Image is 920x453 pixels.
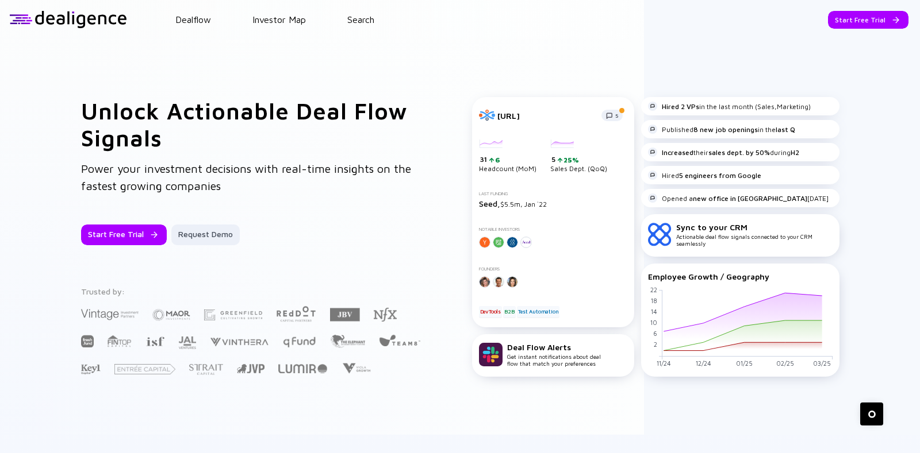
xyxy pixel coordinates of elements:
img: Red Dot Capital Partners [276,304,316,323]
div: Employee Growth / Geography [648,272,833,281]
div: 31 [480,155,536,164]
div: Notable Investors [479,227,627,232]
h1: Unlock Actionable Deal Flow Signals [81,97,426,151]
div: Get instant notifications about deal flow that match your preferences [507,342,601,367]
tspan: 02/25 [776,359,793,367]
div: Founders [479,266,627,272]
img: Israel Secondary Fund [145,336,164,346]
button: Start Free Trial [828,11,908,29]
img: Entrée Capital [114,364,175,374]
tspan: 22 [650,286,657,293]
tspan: 6 [653,330,657,337]
img: Lumir Ventures [278,364,327,373]
tspan: 01/25 [735,359,752,367]
div: Last Funding [479,191,627,196]
img: Viola Growth [341,363,371,374]
div: Deal Flow Alerts [507,342,601,352]
strong: 8 new job openings [693,125,758,134]
img: Vintage Investment Partners [81,308,139,321]
a: Dealflow [175,14,211,25]
img: JBV Capital [330,307,360,322]
div: 25% [562,156,579,164]
img: Vinthera [210,336,269,347]
div: their during [648,148,799,157]
tspan: 18 [650,297,657,304]
tspan: 14 [650,308,657,315]
div: Test Automation [517,306,559,318]
div: Headcount (MoM) [479,140,536,173]
div: DevTools [479,306,502,318]
img: Maor Investments [152,305,190,324]
img: FINTOP Capital [108,335,132,347]
div: Sync to your CRM [676,222,833,232]
strong: Increased [662,148,693,157]
div: [URL] [497,111,595,121]
a: Search [347,14,374,25]
img: Greenfield Partners [204,309,262,320]
img: Key1 Capital [81,364,101,375]
div: Sales Dept. (QoQ) [550,140,607,173]
div: Published in the [648,125,795,134]
strong: 5 engineers from Google [679,171,761,180]
img: Team8 [379,334,420,346]
img: Strait Capital [189,364,223,375]
button: Start Free Trial [81,224,167,245]
strong: Hired 2 VPs [662,102,699,111]
img: Q Fund [282,335,316,349]
div: Hired [648,171,761,180]
div: Trusted by: [81,286,423,296]
span: Seed, [479,199,500,208]
tspan: 12/24 [695,359,711,367]
strong: sales dept. by 50% [708,148,770,157]
div: $5.5m, Jan `22 [479,199,627,208]
button: Request Demo [171,224,240,245]
strong: last Q [776,125,795,134]
img: JAL Ventures [178,336,196,349]
img: The Elephant [330,335,365,348]
strong: new office in [GEOGRAPHIC_DATA] [693,194,807,203]
tspan: 10 [650,319,657,326]
div: in the last month (Sales,Marketing) [648,102,811,111]
div: 5 [551,155,607,164]
div: B2B [503,306,515,318]
div: Actionable deal flow signals connected to your CRM seamlessly [676,222,833,247]
tspan: 2 [653,340,657,348]
div: Opened a [DATE] [648,193,829,203]
tspan: 11/24 [656,359,670,367]
img: NFX [374,308,397,322]
tspan: 03/25 [813,359,831,367]
a: Investor Map [252,14,306,25]
img: Jerusalem Venture Partners [237,364,264,373]
span: Power your investment decisions with real-time insights on the fastest growing companies [81,162,411,192]
strong: H2 [791,148,799,157]
div: 6 [494,156,500,164]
